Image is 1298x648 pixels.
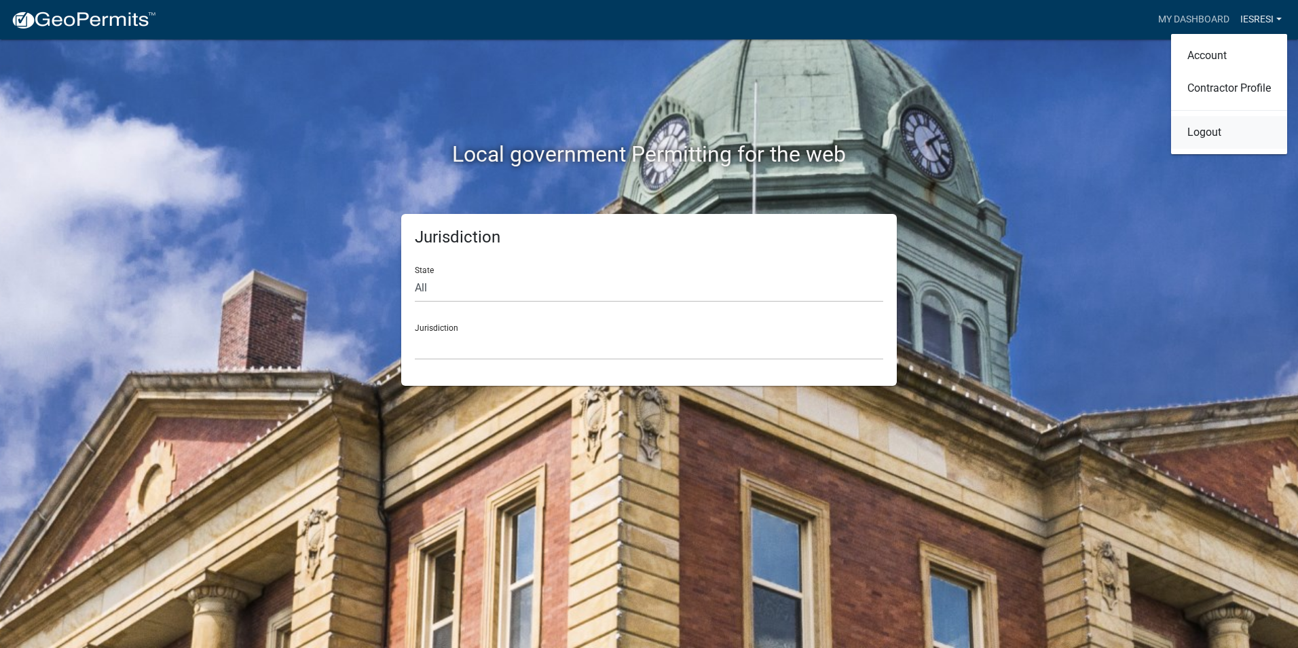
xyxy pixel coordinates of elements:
[1235,7,1287,33] a: IESResi
[1171,72,1287,105] a: Contractor Profile
[1153,7,1235,33] a: My Dashboard
[415,228,883,247] h5: Jurisdiction
[272,141,1026,167] h2: Local government Permitting for the web
[1171,34,1287,154] div: IESResi
[1171,116,1287,149] a: Logout
[1171,39,1287,72] a: Account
